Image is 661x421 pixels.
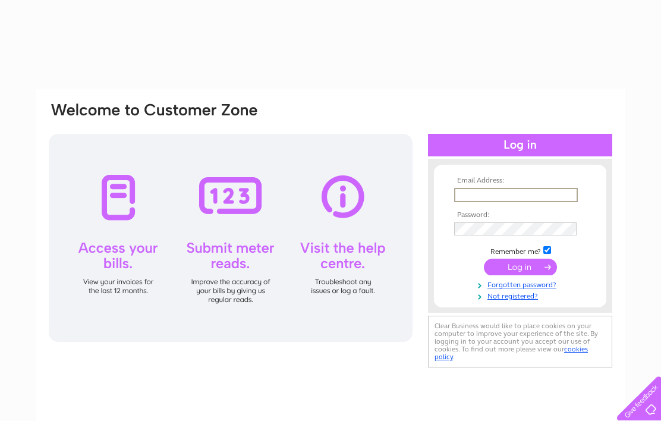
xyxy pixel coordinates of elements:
a: Not registered? [454,290,589,301]
div: Clear Business would like to place cookies on your computer to improve your experience of the sit... [428,316,612,367]
td: Remember me? [451,244,589,256]
a: Forgotten password? [454,278,589,290]
th: Email Address: [451,177,589,185]
input: Submit [484,259,557,275]
th: Password: [451,211,589,219]
a: cookies policy [435,345,588,361]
